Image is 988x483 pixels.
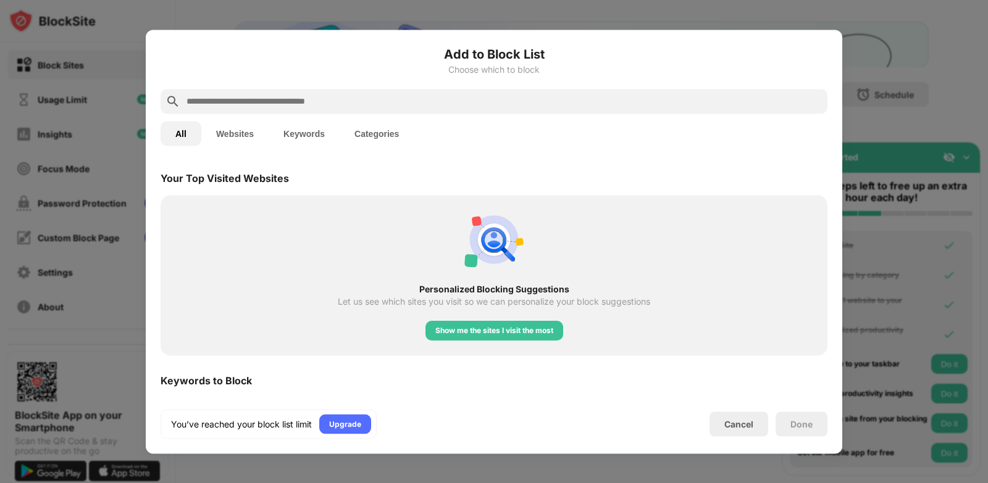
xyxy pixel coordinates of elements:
[338,296,650,306] div: Let us see which sites you visit so we can personalize your block suggestions
[161,64,827,74] div: Choose which to block
[161,171,289,184] div: Your Top Visited Websites
[161,374,252,386] div: Keywords to Block
[269,121,340,146] button: Keywords
[165,94,180,109] img: search.svg
[724,419,753,429] div: Cancel
[161,121,201,146] button: All
[329,418,361,430] div: Upgrade
[340,121,414,146] button: Categories
[464,210,524,269] img: personal-suggestions.svg
[161,44,827,63] h6: Add to Block List
[201,121,269,146] button: Websites
[790,419,813,429] div: Done
[183,284,805,294] div: Personalized Blocking Suggestions
[435,324,553,337] div: Show me the sites I visit the most
[171,418,312,430] div: You’ve reached your block list limit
